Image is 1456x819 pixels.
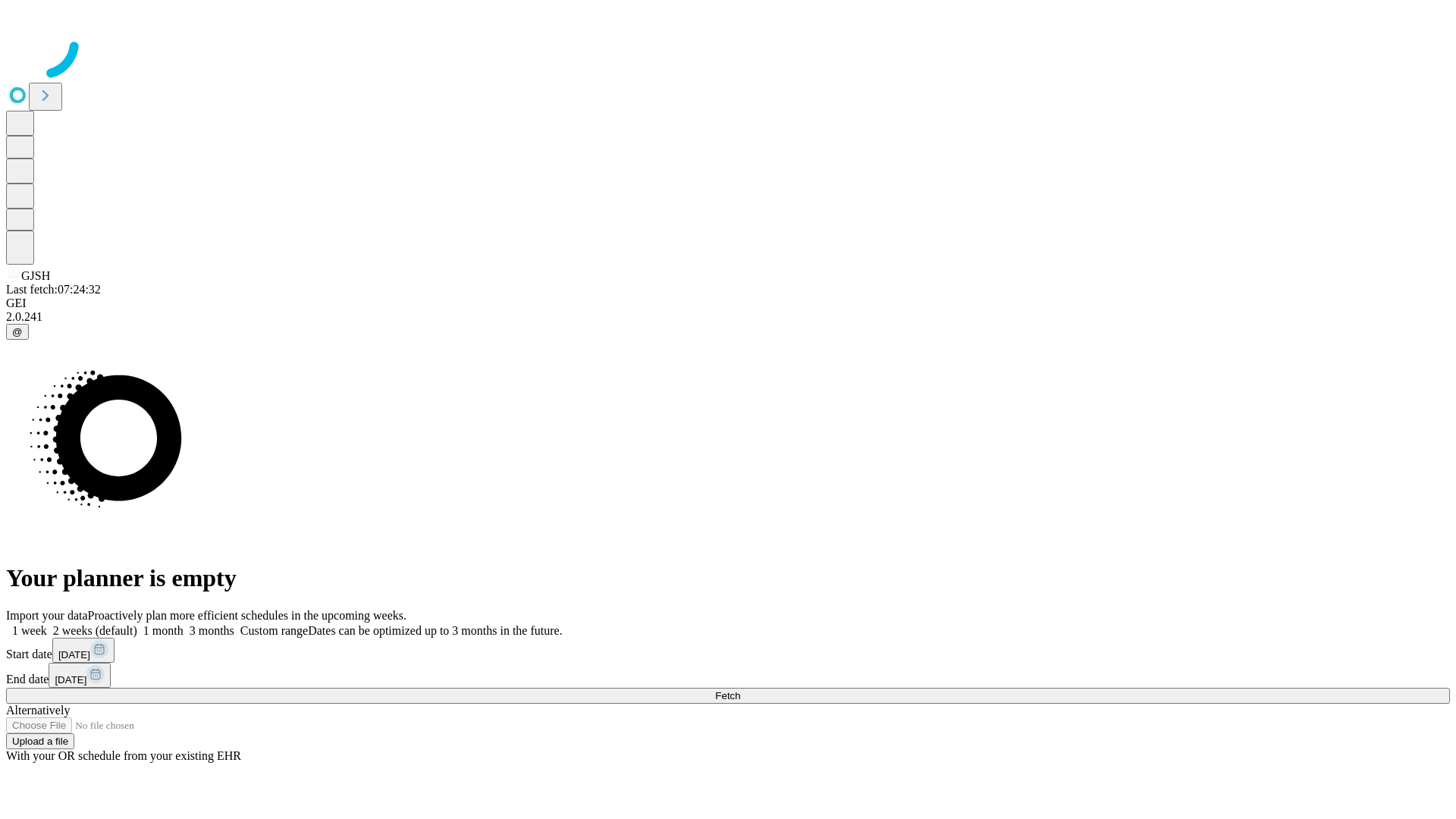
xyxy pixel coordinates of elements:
[88,609,406,622] span: Proactively plan more efficient schedules in the upcoming weeks.
[143,624,184,637] span: 1 month
[21,269,50,282] span: GJSH
[6,324,29,340] button: @
[308,624,562,637] span: Dates can be optimized up to 3 months in the future.
[6,564,1450,592] h1: Your planner is empty
[6,283,101,296] span: Last fetch: 07:24:32
[6,688,1450,704] button: Fetch
[58,649,90,661] span: [DATE]
[12,326,23,337] span: @
[6,749,241,762] span: With your OR schedule from your existing EHR
[190,624,234,637] span: 3 months
[12,624,47,637] span: 1 week
[53,624,137,637] span: 2 weeks (default)
[55,674,86,686] span: [DATE]
[6,733,74,749] button: Upload a file
[6,297,1450,310] div: GEI
[49,663,111,688] button: [DATE]
[240,624,308,637] span: Custom range
[6,310,1450,324] div: 2.0.241
[6,638,1450,663] div: Start date
[6,663,1450,688] div: End date
[715,690,740,701] span: Fetch
[6,609,88,622] span: Import your data
[52,638,115,663] button: [DATE]
[6,704,70,717] span: Alternatively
